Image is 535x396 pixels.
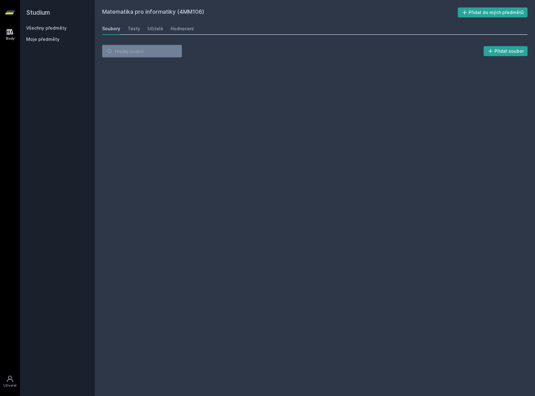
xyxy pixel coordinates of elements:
button: Přidat soubor [484,46,528,56]
div: Study [6,36,15,41]
a: Testy [128,22,140,35]
a: Hodnocení [171,22,194,35]
a: Soubory [102,22,120,35]
a: Uživatel [1,372,19,391]
div: Testy [128,26,140,32]
a: Všechny předměty [26,25,67,31]
span: Moje předměty [26,36,59,42]
div: Učitelé [148,26,163,32]
h2: Matematika pro informatiky (4MM106) [102,7,458,17]
a: Study [1,25,19,44]
a: Učitelé [148,22,163,35]
input: Hledej soubor [102,45,182,57]
button: Přidat do mých předmětů [458,7,528,17]
div: Soubory [102,26,120,32]
div: Hodnocení [171,26,194,32]
div: Uživatel [3,383,17,388]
